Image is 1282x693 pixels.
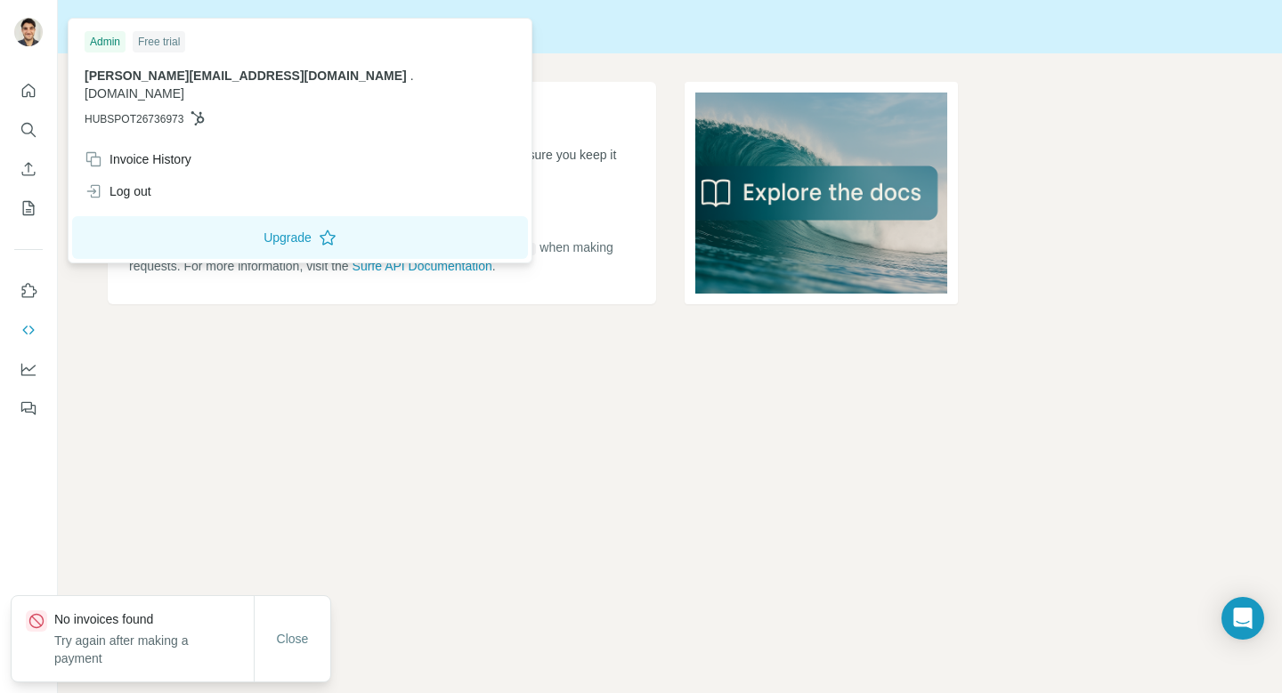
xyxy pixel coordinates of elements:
[277,630,309,648] span: Close
[14,314,43,346] button: Use Surfe API
[264,623,321,655] button: Close
[1221,597,1264,640] div: Open Intercom Messenger
[54,610,254,628] p: No invoices found
[85,86,184,101] span: [DOMAIN_NAME]
[85,31,126,52] div: Admin
[14,353,43,385] button: Dashboard
[72,216,528,259] button: Upgrade
[58,14,1282,39] div: Surfe API
[14,75,43,107] button: Quick start
[14,114,43,146] button: Search
[14,192,43,224] button: My lists
[85,150,191,168] div: Invoice History
[353,259,492,273] a: Surfe API Documentation
[54,632,254,667] p: Try again after making a payment
[14,153,43,185] button: Enrich CSV
[85,111,183,127] span: HUBSPOT26736973
[14,275,43,307] button: Use Surfe on LinkedIn
[85,68,407,83] span: [PERSON_NAME][EMAIL_ADDRESS][DOMAIN_NAME]
[410,68,414,83] span: .
[85,182,151,200] div: Log out
[14,18,43,46] img: Avatar
[14,392,43,424] button: Feedback
[133,31,185,52] div: Free trial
